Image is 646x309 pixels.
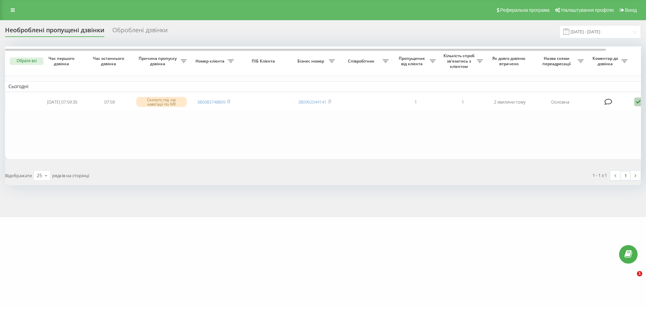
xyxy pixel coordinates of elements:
[112,27,168,37] div: Оброблені дзвінки
[39,93,86,111] td: [DATE] 07:59:35
[500,7,550,13] span: Реферальна програма
[5,172,32,179] span: Відображати
[620,171,631,180] a: 1
[136,56,181,66] span: Причина пропуску дзвінка
[44,56,80,66] span: Час першого дзвінка
[561,7,614,13] span: Налаштування профілю
[593,172,607,179] div: 1 - 1 з 1
[5,27,104,37] div: Необроблені пропущені дзвінки
[492,56,528,66] span: Як довго дзвінок втрачено
[637,271,642,276] span: 1
[136,97,187,107] div: Скинуто під час навігації по IVR
[439,93,486,111] td: 1
[392,93,439,111] td: 1
[342,59,383,64] span: Співробітник
[625,7,637,13] span: Вихід
[442,53,477,69] span: Кількість спроб зв'язатись з клієнтом
[86,93,133,111] td: 07:59
[590,56,621,66] span: Коментар до дзвінка
[193,59,228,64] span: Номер клієнта
[197,99,225,105] a: 380683748809
[52,172,89,179] span: рядків на сторінці
[294,59,329,64] span: Бізнес номер
[395,56,430,66] span: Пропущених від клієнта
[37,172,42,179] div: 25
[623,271,639,287] iframe: Intercom live chat
[486,93,533,111] td: 2 хвилини тому
[537,56,578,66] span: Назва схеми переадресації
[533,93,587,111] td: Основна
[243,59,285,64] span: ПІБ Клієнта
[298,99,326,105] a: 380962044141
[91,56,128,66] span: Час останнього дзвінка
[10,57,43,65] button: Обрати всі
